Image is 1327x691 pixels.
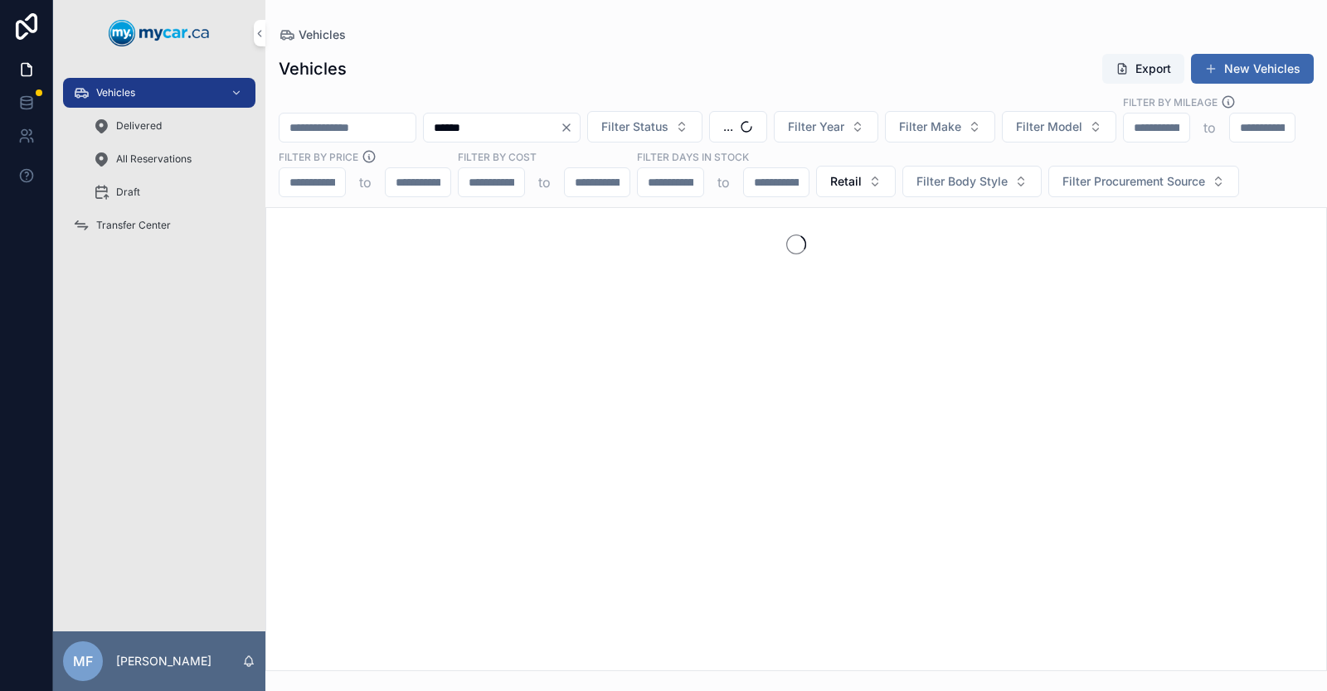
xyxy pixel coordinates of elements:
[53,66,265,262] div: scrollable content
[830,173,862,190] span: Retail
[96,86,135,99] span: Vehicles
[1048,166,1239,197] button: Select Button
[1191,54,1314,84] button: New Vehicles
[902,166,1042,197] button: Select Button
[279,27,346,43] a: Vehicles
[116,186,140,199] span: Draft
[774,111,878,143] button: Select Button
[359,172,372,192] p: to
[1123,94,1218,109] label: Filter By Mileage
[560,121,580,134] button: Clear
[916,173,1008,190] span: Filter Body Style
[1203,118,1216,138] p: to
[601,118,668,135] span: Filter Status
[279,57,347,80] h1: Vehicles
[63,78,255,108] a: Vehicles
[637,149,749,164] label: Filter Days In Stock
[1016,118,1082,135] span: Filter Model
[587,111,702,143] button: Select Button
[279,149,358,164] label: FILTER BY PRICE
[83,111,255,141] a: Delivered
[63,210,255,240] a: Transfer Center
[899,118,961,135] span: Filter Make
[717,172,730,192] p: to
[1062,173,1205,190] span: Filter Procurement Source
[109,20,210,46] img: App logo
[723,118,733,135] span: ...
[709,111,767,143] button: Select Button
[1102,54,1184,84] button: Export
[116,653,211,669] p: [PERSON_NAME]
[96,219,171,232] span: Transfer Center
[299,27,346,43] span: Vehicles
[538,172,551,192] p: to
[788,118,844,135] span: Filter Year
[816,166,896,197] button: Select Button
[116,119,162,133] span: Delivered
[885,111,995,143] button: Select Button
[116,152,192,166] span: All Reservations
[458,149,537,164] label: FILTER BY COST
[73,651,93,671] span: MF
[83,177,255,207] a: Draft
[1002,111,1116,143] button: Select Button
[83,144,255,174] a: All Reservations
